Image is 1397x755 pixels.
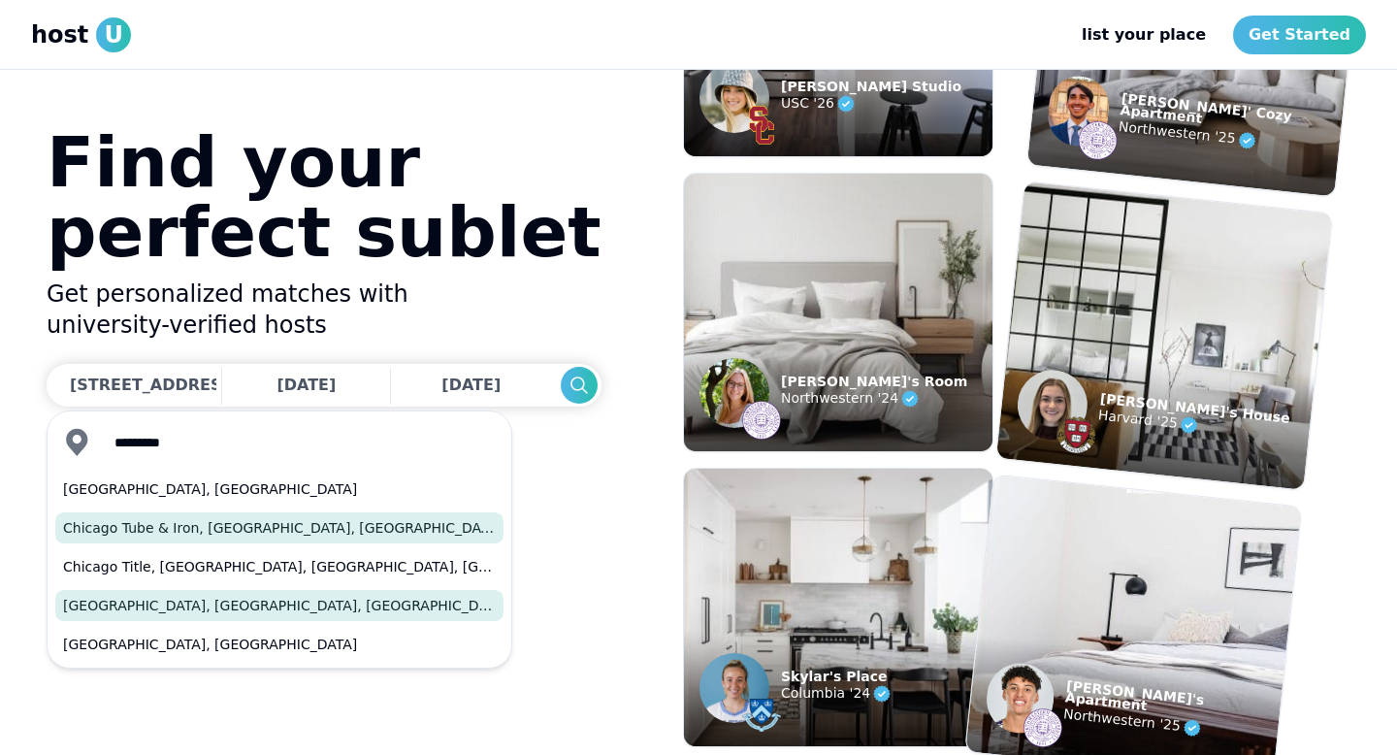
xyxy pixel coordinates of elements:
img: example listing host [1045,73,1112,148]
img: example listing host [1076,119,1119,162]
img: example listing host [984,660,1057,737]
img: example listing [684,469,992,746]
p: Columbia '24 [781,682,893,706]
span: host [31,19,88,50]
img: example listing host [1022,706,1064,749]
button: Search [561,367,598,404]
img: example listing host [699,63,769,133]
p: Northwestern '24 [781,387,967,410]
p: [PERSON_NAME]' Cozy Apartment [1120,92,1342,139]
p: USC '26 [781,92,961,115]
p: [PERSON_NAME]'s Room [781,376,967,387]
span: [DATE] [276,376,336,394]
img: example listing [996,181,1332,490]
div: [STREET_ADDRESS] [70,374,240,397]
nav: Main [1066,16,1366,54]
p: Skylar's Place [781,671,893,682]
h2: Get personalized matches with university-verified hosts [47,279,601,341]
p: Northwestern '25 [1118,115,1340,162]
button: [GEOGRAPHIC_DATA], [GEOGRAPHIC_DATA] [55,474,504,505]
button: [STREET_ADDRESS] [47,364,216,407]
img: example listing host [699,358,769,428]
a: hostU [31,17,131,52]
span: U [96,17,131,52]
p: [PERSON_NAME]'s Apartment [1065,679,1282,725]
img: example listing host [699,653,769,723]
a: list your place [1066,16,1221,54]
button: Chicago Tube & Iron, [GEOGRAPHIC_DATA], [GEOGRAPHIC_DATA], [GEOGRAPHIC_DATA] [55,512,504,543]
p: Northwestern '25 [1062,703,1279,748]
p: Harvard '25 [1097,404,1289,446]
button: [GEOGRAPHIC_DATA], [GEOGRAPHIC_DATA], [GEOGRAPHIC_DATA] [55,590,504,621]
h1: Find your perfect sublet [47,127,601,267]
a: Get Started [1233,16,1366,54]
img: example listing host [1056,413,1098,456]
button: Chicago Title, [GEOGRAPHIC_DATA], [GEOGRAPHIC_DATA], [GEOGRAPHIC_DATA] [55,551,504,582]
p: [PERSON_NAME] Studio [781,81,961,92]
span: [DATE] [441,376,501,394]
img: example listing [684,174,992,451]
img: example listing host [742,106,781,145]
img: example listing host [742,696,781,735]
img: example listing host [742,401,781,440]
img: example listing host [1014,367,1090,443]
button: [GEOGRAPHIC_DATA], [GEOGRAPHIC_DATA] [55,629,504,660]
div: Dates trigger [47,364,601,407]
p: [PERSON_NAME]'s House [1099,392,1290,424]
